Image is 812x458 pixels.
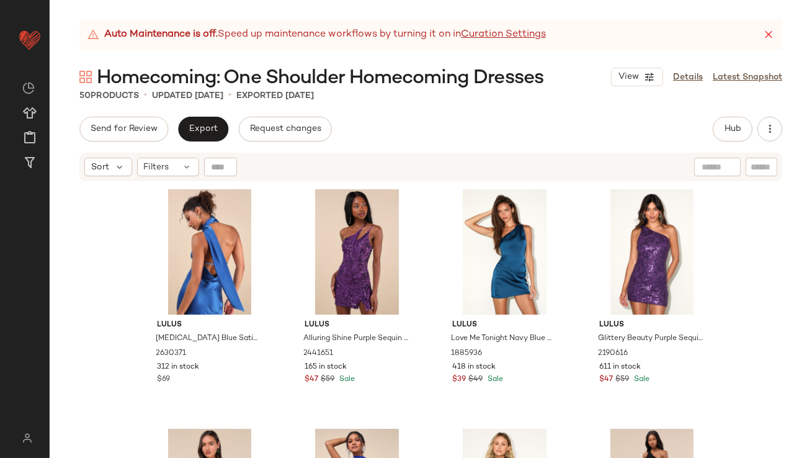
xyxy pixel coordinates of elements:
[156,333,261,344] span: [MEDICAL_DATA] Blue Satin One-Shoulder Sash Midi Dress
[79,91,91,101] span: 50
[303,333,408,344] span: Alluring Shine Purple Sequin One-Shoulder Mini Dress
[451,348,482,359] span: 1885936
[461,27,546,42] a: Curation Settings
[15,433,39,443] img: svg%3e
[724,124,741,134] span: Hub
[452,374,466,385] span: $39
[589,189,714,315] img: 2190616_2_01_hero_Retakes_2025-07-29.jpg
[22,82,35,94] img: svg%3e
[178,117,228,141] button: Export
[305,320,409,331] span: Lulus
[158,374,171,385] span: $69
[90,124,158,134] span: Send for Review
[189,124,218,134] span: Export
[599,362,641,373] span: 611 in stock
[156,348,187,359] span: 2630371
[618,72,639,82] span: View
[598,348,628,359] span: 2190616
[631,375,649,384] span: Sale
[144,88,147,103] span: •
[79,117,168,141] button: Send for Review
[598,333,703,344] span: Glittery Beauty Purple Sequin One-Shoulder Mini Dress
[673,71,703,84] a: Details
[79,71,92,83] img: svg%3e
[611,68,663,86] button: View
[452,320,557,331] span: Lulus
[485,375,503,384] span: Sale
[158,362,200,373] span: 312 in stock
[305,362,347,373] span: 165 in stock
[249,124,321,134] span: Request changes
[17,27,42,52] img: heart_red.DM2ytmEG.svg
[144,161,169,174] span: Filters
[303,348,333,359] span: 2441651
[236,89,314,102] p: Exported [DATE]
[239,117,332,141] button: Request changes
[452,362,496,373] span: 418 in stock
[97,66,543,91] span: Homecoming: One Shoulder Homecoming Dresses
[91,161,109,174] span: Sort
[305,374,318,385] span: $47
[158,320,262,331] span: Lulus
[152,89,223,102] p: updated [DATE]
[87,27,546,42] div: Speed up maintenance workflows by turning it on in
[451,333,556,344] span: Love Me Tonight Navy Blue Satin One-Shoulder Mini Dress
[228,88,231,103] span: •
[321,374,334,385] span: $59
[337,375,355,384] span: Sale
[148,189,272,315] img: 12575341_2630371.jpg
[713,117,752,141] button: Hub
[599,374,613,385] span: $47
[79,89,139,102] div: Products
[468,374,483,385] span: $49
[295,189,419,315] img: 11910381_2441651.jpg
[442,189,567,315] img: 1885936_2_02_front_Retakes_2025-08-05.jpg
[104,27,218,42] strong: Auto Maintenance is off.
[599,320,704,331] span: Lulus
[615,374,629,385] span: $59
[713,71,782,84] a: Latest Snapshot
